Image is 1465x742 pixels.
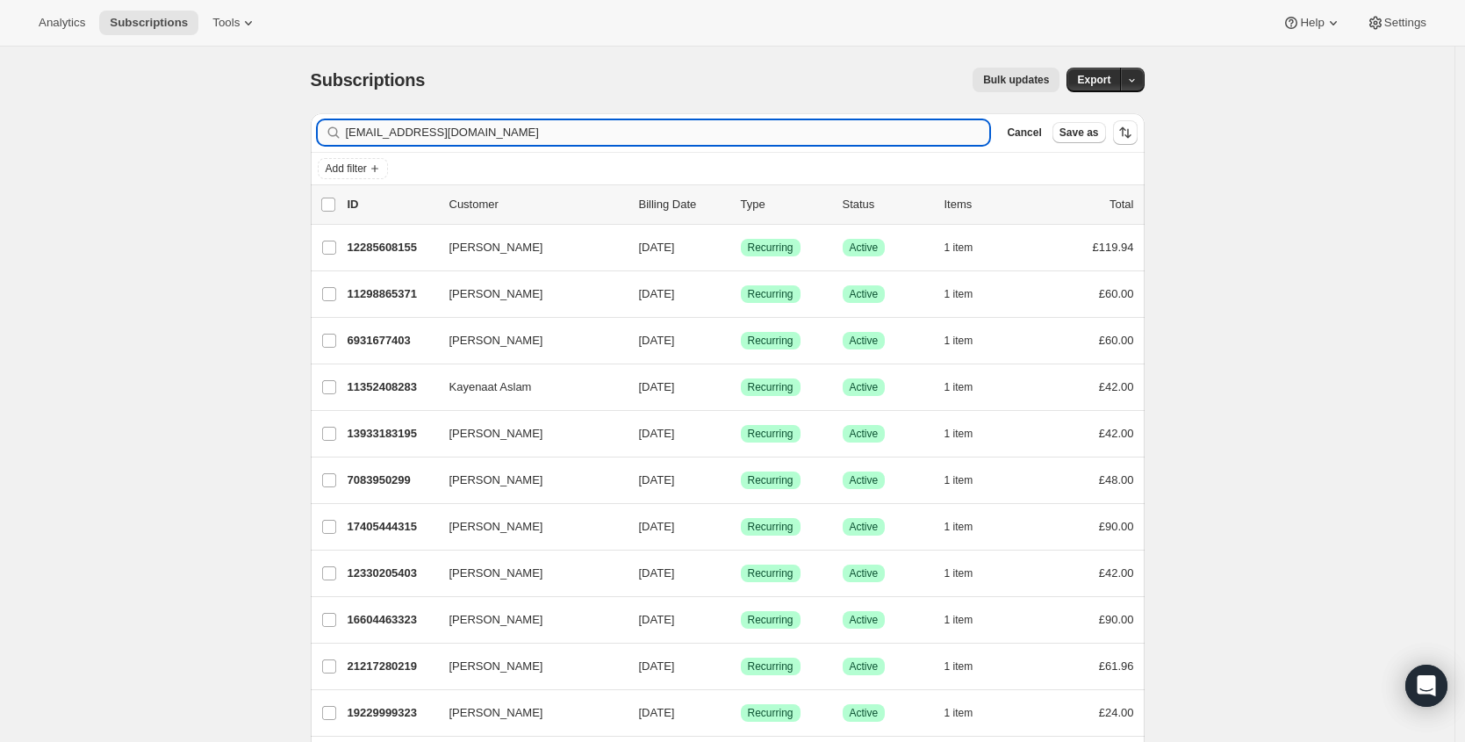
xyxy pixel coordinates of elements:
span: 1 item [944,380,973,394]
button: [PERSON_NAME] [439,234,614,262]
span: £42.00 [1099,427,1134,440]
span: 1 item [944,427,973,441]
button: 1 item [944,701,993,725]
button: Analytics [28,11,96,35]
span: Analytics [39,16,85,30]
div: Open Intercom Messenger [1405,665,1447,707]
button: 1 item [944,608,993,632]
button: Tools [202,11,268,35]
span: [DATE] [639,241,675,254]
p: Total [1110,196,1133,213]
p: 21217280219 [348,658,435,675]
div: 11352408283Kayenaat Aslam[DATE]SuccessRecurringSuccessActive1 item£42.00 [348,375,1134,400]
span: Active [850,380,879,394]
span: 1 item [944,566,973,580]
span: Active [850,287,879,301]
span: [PERSON_NAME] [449,472,543,489]
button: Cancel [1000,122,1048,143]
span: [DATE] [639,613,675,626]
button: Save as [1052,122,1106,143]
span: [DATE] [639,706,675,719]
span: [DATE] [639,380,675,393]
span: [DATE] [639,334,675,347]
span: Recurring [748,473,794,487]
span: Active [850,520,879,534]
span: Cancel [1007,126,1041,140]
p: 7083950299 [348,472,435,489]
span: 1 item [944,613,973,627]
span: [PERSON_NAME] [449,425,543,443]
p: 12285608155 [348,239,435,256]
button: 1 item [944,421,993,446]
span: Help [1300,16,1324,30]
span: Active [850,566,879,580]
span: [PERSON_NAME] [449,518,543,536]
span: Active [850,659,879,674]
span: £119.94 [1093,241,1134,254]
div: 19229999323[PERSON_NAME][DATE]SuccessRecurringSuccessActive1 item£24.00 [348,701,1134,725]
input: Filter subscribers [346,120,990,145]
button: 1 item [944,375,993,400]
div: IDCustomerBilling DateTypeStatusItemsTotal [348,196,1134,213]
button: Subscriptions [99,11,198,35]
p: ID [348,196,435,213]
p: Status [843,196,930,213]
span: Recurring [748,427,794,441]
button: 1 item [944,468,993,493]
button: 1 item [944,654,993,679]
p: 19229999323 [348,704,435,722]
span: [DATE] [639,520,675,533]
button: Add filter [318,158,388,179]
span: [DATE] [639,659,675,673]
div: 21217280219[PERSON_NAME][DATE]SuccessRecurringSuccessActive1 item£61.96 [348,654,1134,679]
span: [PERSON_NAME] [449,332,543,349]
span: [DATE] [639,566,675,580]
div: 7083950299[PERSON_NAME][DATE]SuccessRecurringSuccessActive1 item£48.00 [348,468,1134,493]
button: 1 item [944,235,993,260]
span: 1 item [944,473,973,487]
span: Recurring [748,380,794,394]
span: Active [850,241,879,255]
button: [PERSON_NAME] [439,280,614,308]
p: 16604463323 [348,611,435,629]
button: [PERSON_NAME] [439,420,614,448]
p: 11298865371 [348,285,435,303]
p: 12330205403 [348,565,435,582]
button: Settings [1356,11,1437,35]
button: Sort the results [1113,120,1138,145]
span: £60.00 [1099,334,1134,347]
span: Active [850,473,879,487]
span: Recurring [748,706,794,720]
div: 11298865371[PERSON_NAME][DATE]SuccessRecurringSuccessActive1 item£60.00 [348,282,1134,306]
div: 12330205403[PERSON_NAME][DATE]SuccessRecurringSuccessActive1 item£42.00 [348,561,1134,586]
span: £90.00 [1099,613,1134,626]
span: Kayenaat Aslam [449,378,532,396]
p: 11352408283 [348,378,435,396]
span: Recurring [748,659,794,674]
p: 6931677403 [348,332,435,349]
span: Add filter [326,162,367,176]
div: Items [944,196,1032,213]
span: Active [850,706,879,720]
span: [PERSON_NAME] [449,565,543,582]
span: £48.00 [1099,473,1134,486]
button: [PERSON_NAME] [439,513,614,541]
span: 1 item [944,334,973,348]
span: Recurring [748,566,794,580]
span: £24.00 [1099,706,1134,719]
button: [PERSON_NAME] [439,606,614,634]
button: 1 item [944,282,993,306]
button: Export [1066,68,1121,92]
p: Billing Date [639,196,727,213]
button: Bulk updates [973,68,1059,92]
button: 1 item [944,561,993,586]
span: [PERSON_NAME] [449,239,543,256]
span: Subscriptions [110,16,188,30]
span: £90.00 [1099,520,1134,533]
span: Recurring [748,520,794,534]
span: 1 item [944,241,973,255]
div: 13933183195[PERSON_NAME][DATE]SuccessRecurringSuccessActive1 item£42.00 [348,421,1134,446]
span: Recurring [748,287,794,301]
button: Help [1272,11,1352,35]
span: 1 item [944,287,973,301]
